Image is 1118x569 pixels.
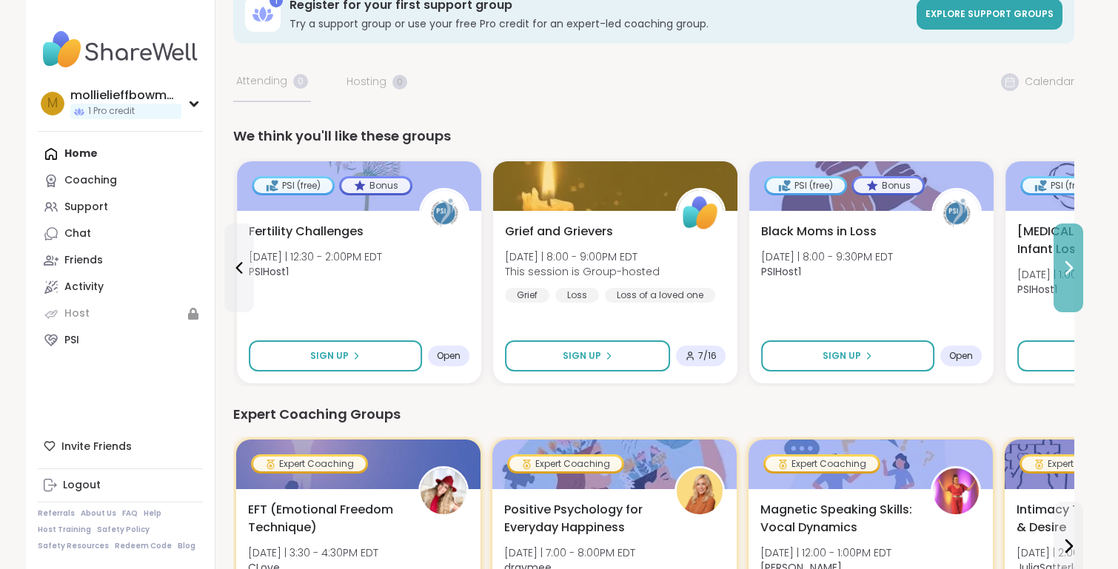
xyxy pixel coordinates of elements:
div: PSI (free) [1022,178,1101,193]
a: Host Training [38,525,91,535]
a: Redeem Code [115,541,172,551]
div: We think you'll like these groups [233,126,1074,147]
img: ShareWell [677,190,723,236]
button: Sign Up [249,340,422,371]
img: PSIHost1 [934,190,980,236]
div: Loss of a loved one [605,288,715,303]
div: Expert Coaching Groups [233,404,1074,425]
div: Expert Coaching [509,457,622,471]
div: PSI [64,333,79,348]
span: Positive Psychology for Everyday Happiness [504,501,658,536]
a: Logout [38,472,203,499]
a: Help [144,508,161,519]
div: Expert Coaching [253,457,366,471]
a: Support [38,194,203,220]
button: Sign Up [761,340,934,371]
span: m [47,94,58,113]
div: mollielieffbowman [70,87,181,104]
a: Referrals [38,508,75,519]
img: PSIHost1 [421,190,467,236]
div: Support [64,200,108,215]
span: EFT (Emotional Freedom Technique) [248,501,402,536]
span: [DATE] | 7:00 - 8:00PM EDT [504,545,635,560]
span: Grief and Grievers [505,223,613,240]
a: About Us [81,508,116,519]
a: Chat [38,220,203,247]
img: draymee [677,468,723,514]
div: Chat [64,226,91,241]
a: Safety Resources [38,541,109,551]
span: 7 / 16 [698,350,717,362]
div: Friends [64,253,103,268]
div: Logout [63,478,101,493]
div: Invite Friends [38,433,203,459]
div: Bonus [341,178,410,193]
div: Expert Coaching [766,457,878,471]
b: PSIHost1 [1017,282,1057,297]
div: Grief [505,288,549,303]
a: Coaching [38,167,203,194]
b: PSIHost1 [761,264,801,279]
a: Host [38,300,203,327]
span: [DATE] | 12:00 - 1:00PM EDT [760,545,891,560]
span: Magnetic Speaking Skills: Vocal Dynamics [760,501,914,536]
a: Activity [38,274,203,300]
button: Sign Up [505,340,670,371]
a: Friends [38,247,203,274]
a: PSI [38,327,203,354]
img: ShareWell Nav Logo [38,24,203,75]
span: Black Moms in Loss [761,223,877,240]
span: [DATE] | 3:30 - 4:30PM EDT [248,545,378,560]
span: [DATE] | 12:30 - 2:00PM EDT [249,249,382,264]
a: FAQ [122,508,138,519]
a: Blog [178,541,195,551]
img: Lisa_LaCroix [933,468,979,514]
div: Host [64,306,90,321]
span: Open [949,350,973,362]
div: Loss [555,288,599,303]
span: Fertility Challenges [249,223,364,240]
div: Activity [64,280,104,294]
span: Sign Up [310,349,349,363]
a: Safety Policy [97,525,150,535]
span: This session is Group-hosted [505,264,660,279]
div: PSI (free) [766,178,845,193]
span: Open [437,350,461,362]
span: Explore support groups [925,7,1054,20]
span: Sign Up [563,349,601,363]
span: 1 Pro credit [88,105,135,118]
span: [DATE] | 8:00 - 9:00PM EDT [505,249,660,264]
span: Sign Up [823,349,861,363]
h3: Try a support group or use your free Pro credit for an expert-led coaching group. [289,16,908,31]
div: Coaching [64,173,117,188]
span: [DATE] | 8:00 - 9:30PM EDT [761,249,893,264]
b: PSIHost1 [249,264,289,279]
img: CLove [421,468,466,514]
div: PSI (free) [254,178,332,193]
div: Bonus [854,178,923,193]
